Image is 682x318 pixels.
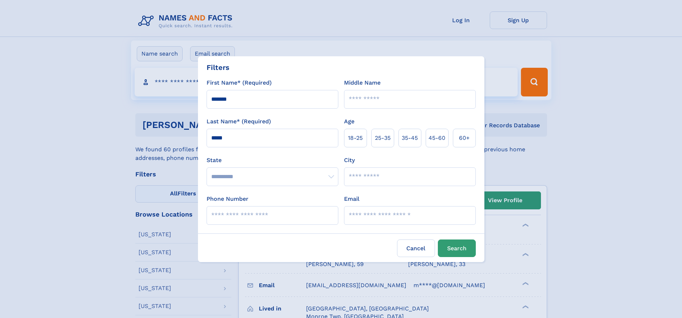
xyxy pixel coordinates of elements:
[207,79,272,87] label: First Name* (Required)
[438,239,476,257] button: Search
[344,79,381,87] label: Middle Name
[207,195,248,203] label: Phone Number
[344,195,359,203] label: Email
[397,239,435,257] label: Cancel
[207,156,338,165] label: State
[207,62,229,73] div: Filters
[207,117,271,126] label: Last Name* (Required)
[402,134,418,142] span: 35‑45
[429,134,445,142] span: 45‑60
[459,134,470,142] span: 60+
[344,117,354,126] label: Age
[344,156,355,165] label: City
[375,134,391,142] span: 25‑35
[348,134,363,142] span: 18‑25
